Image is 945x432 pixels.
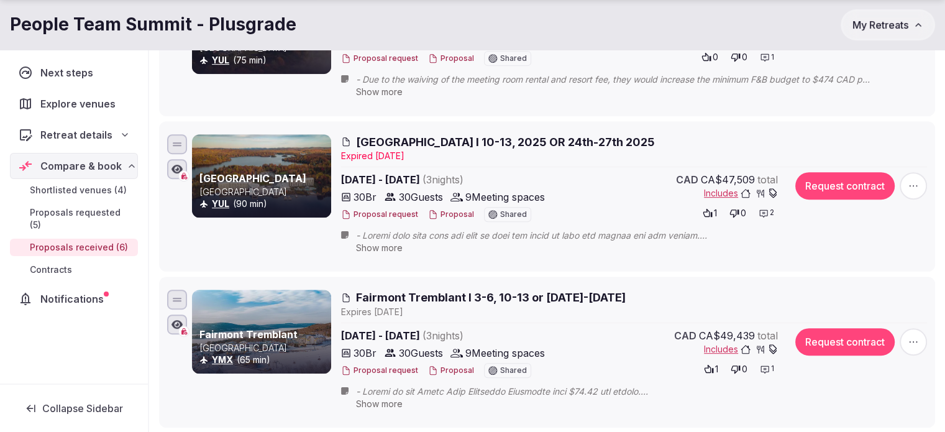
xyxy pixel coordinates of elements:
span: 0 [742,51,747,63]
a: Explore venues [10,91,138,117]
span: CAD [674,328,696,343]
span: Fairmont Tremblant I 3-6, 10-13 or [DATE]-[DATE] [356,290,626,305]
span: total [757,172,778,187]
span: CAD [676,172,698,187]
a: Contracts [10,261,138,278]
a: Notifications [10,286,138,312]
span: 30 Guests [399,190,443,205]
span: total [757,328,778,343]
span: Show more [356,86,403,97]
span: Compare & book [40,159,122,173]
span: Shared [500,55,527,62]
button: 0 [698,48,722,66]
button: Proposal request [341,53,418,64]
span: 1 [771,364,774,374]
span: - Loremi dolo sita cons adi elit se doei tem incid ut labo etd magnaa eni adm veniam. - Quisnos e... [356,229,898,242]
button: YUL [212,198,229,210]
span: [DATE] - [DATE] [341,172,560,187]
button: 0 [727,361,751,378]
div: (65 min) [199,354,329,366]
p: [GEOGRAPHIC_DATA] [199,186,329,198]
span: [GEOGRAPHIC_DATA] I 10-13, 2025 OR 24th-27th 2025 [356,134,655,150]
span: Show more [356,242,403,253]
span: 0 [741,207,746,219]
span: - Due to the waiving of the meeting room rental and resort fee, they would increase the minimum F... [356,73,898,86]
span: 0 [713,51,718,63]
span: 30 Br [354,190,377,205]
button: Includes [704,343,778,356]
button: Includes [704,187,778,200]
span: CA$49,439 [699,328,755,343]
button: YMX [212,354,233,366]
a: YMX [212,354,233,365]
a: Fairmont Tremblant [199,328,298,341]
span: 1 [771,52,774,63]
button: Request contract [795,172,895,200]
span: CA$47,509 [701,172,755,187]
span: ( 3 night s ) [422,173,463,186]
span: Notifications [40,292,109,306]
div: (90 min) [199,198,329,210]
a: Next steps [10,60,138,86]
div: Expire s [DATE] [341,306,927,318]
a: YUL [212,198,229,209]
span: Proposals requested (5) [30,206,133,231]
span: My Retreats [852,19,908,31]
span: ( 3 night s ) [422,329,463,342]
a: [GEOGRAPHIC_DATA] [199,172,306,185]
span: Explore venues [40,96,121,111]
a: Proposals requested (5) [10,204,138,234]
span: Contracts [30,264,72,276]
span: Retreat details [40,127,112,142]
span: 1 [714,207,717,219]
span: 30 Guests [399,346,443,361]
button: Proposal request [341,209,418,220]
span: 2 [770,208,774,218]
button: 1 [699,205,721,222]
button: YUL [212,54,229,67]
button: 1 [700,361,722,378]
button: 0 [726,205,750,222]
span: Collapse Sidebar [42,402,123,415]
p: [GEOGRAPHIC_DATA] [199,342,329,354]
button: Proposal [428,365,474,376]
button: Request contract [795,328,895,356]
div: (75 min) [199,54,329,67]
span: 9 Meeting spaces [465,346,545,361]
span: [DATE] - [DATE] [341,328,560,343]
a: Shortlisted venues (4) [10,182,138,199]
span: Next steps [40,65,98,80]
span: - Loremi do sit Ametc Adip Elitseddo Eiusmodte inci $74.42 utl etdolo. - Magn Aliquaen Adminimve ... [356,385,898,398]
button: 0 [727,48,751,66]
button: Proposal [428,53,474,64]
a: YUL [212,55,229,65]
span: Proposals received (6) [30,241,128,254]
span: Shortlisted venues (4) [30,184,127,196]
a: Proposals received (6) [10,239,138,256]
span: Show more [356,398,403,409]
h1: People Team Summit - Plusgrade [10,12,296,37]
button: Proposal [428,209,474,220]
span: Shared [500,367,527,374]
button: Collapse Sidebar [10,395,138,422]
span: 30 Br [354,346,377,361]
span: 9 Meeting spaces [465,190,545,205]
button: Proposal request [341,365,418,376]
span: Shared [500,211,527,218]
div: Expire d [DATE] [341,150,927,162]
span: 0 [742,363,747,375]
button: My Retreats [841,9,935,40]
span: 1 [715,363,718,375]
